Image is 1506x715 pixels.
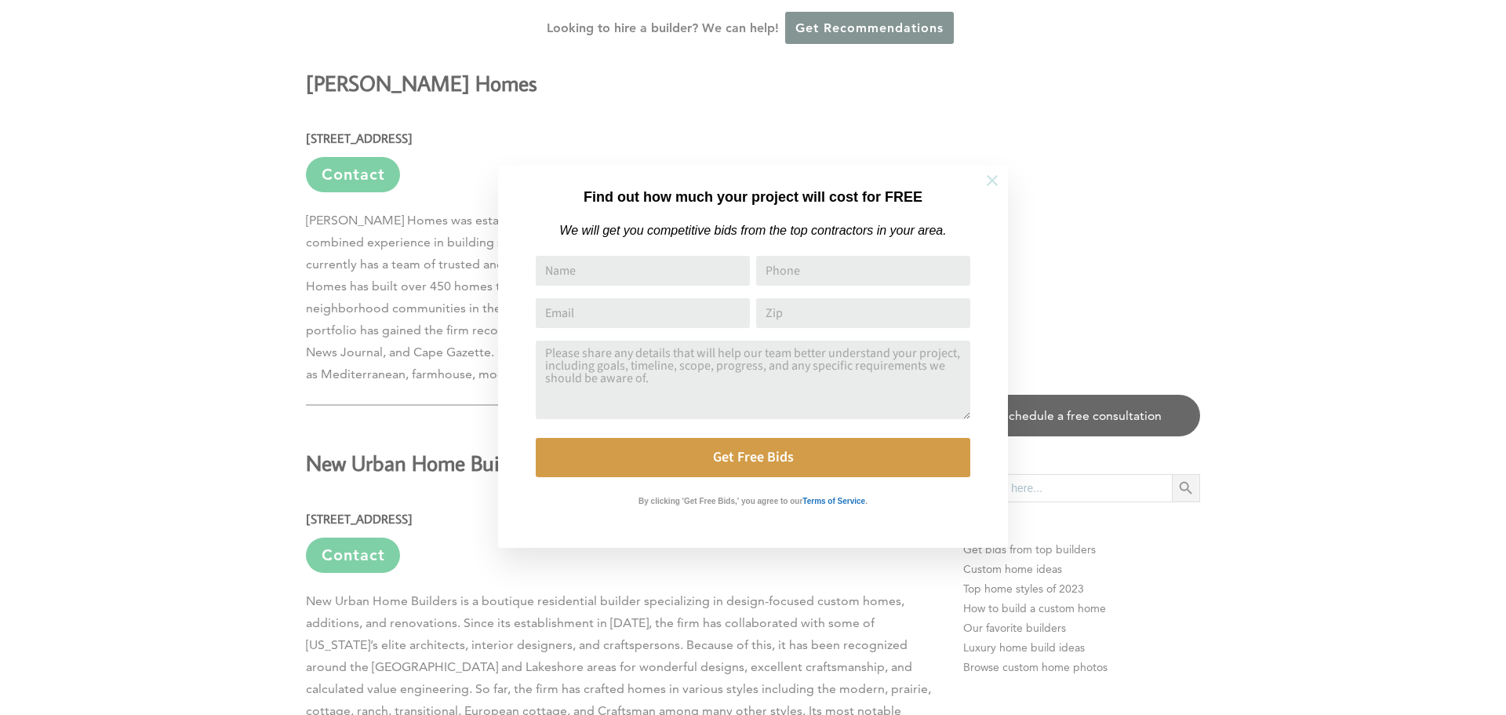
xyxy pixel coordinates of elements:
[584,189,922,205] strong: Find out how much your project will cost for FREE
[536,438,970,477] button: Get Free Bids
[756,298,970,328] input: Zip
[756,256,970,286] input: Phone
[965,153,1020,208] button: Close
[638,497,802,505] strong: By clicking 'Get Free Bids,' you agree to our
[865,497,868,505] strong: .
[802,497,865,505] strong: Terms of Service
[536,341,970,419] textarea: Comment or Message
[536,298,750,328] input: Email Address
[536,256,750,286] input: Name
[802,493,865,506] a: Terms of Service
[559,224,946,237] em: We will get you competitive bids from the top contractors in your area.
